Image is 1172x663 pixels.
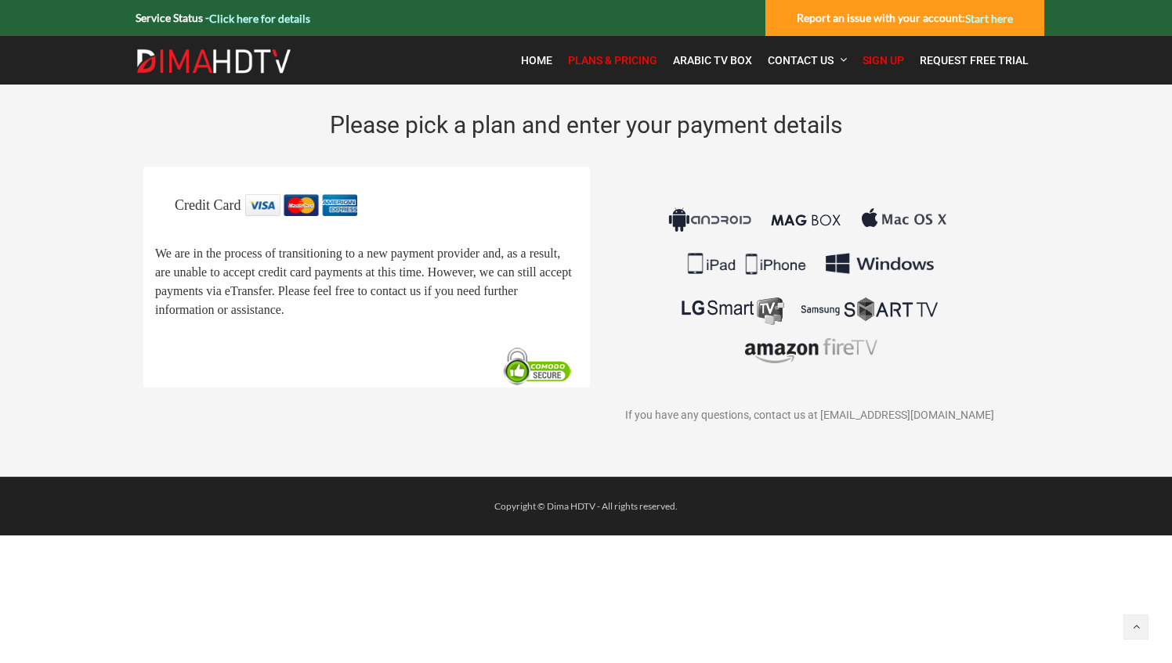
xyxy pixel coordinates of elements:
[920,54,1029,67] span: Request Free Trial
[560,44,665,77] a: Plans & Pricing
[797,11,1013,24] strong: Report an issue with your account:
[625,409,994,421] span: If you have any questions, contact us at [EMAIL_ADDRESS][DOMAIN_NAME]
[136,49,292,74] img: Dima HDTV
[863,54,904,67] span: Sign Up
[136,11,310,24] strong: Service Status -
[330,111,842,139] span: Please pick a plan and enter your payment details
[965,12,1013,25] a: Start here
[521,54,552,67] span: Home
[665,44,760,77] a: Arabic TV Box
[760,44,855,77] a: Contact Us
[768,54,834,67] span: Contact Us
[1123,614,1148,640] a: Back to top
[513,44,560,77] a: Home
[155,247,572,317] span: We are in the process of transitioning to a new payment provider and, as a result, are unable to ...
[209,12,310,25] a: Click here for details
[912,44,1036,77] a: Request Free Trial
[128,497,1044,516] div: Copyright © Dima HDTV - All rights reserved.
[568,54,657,67] span: Plans & Pricing
[673,54,752,67] span: Arabic TV Box
[175,197,241,213] span: Credit Card
[855,44,912,77] a: Sign Up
